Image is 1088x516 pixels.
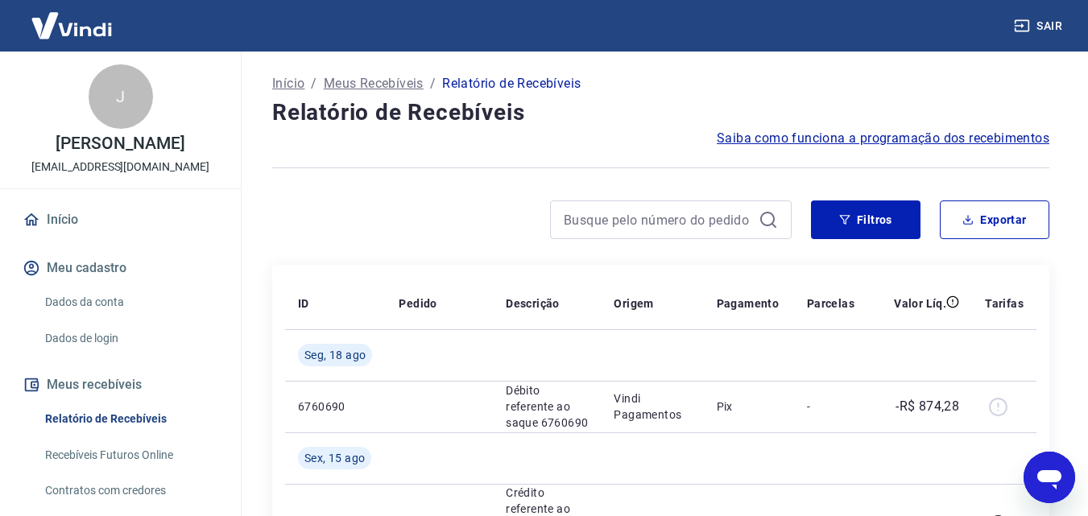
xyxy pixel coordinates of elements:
[717,129,1049,148] a: Saiba como funciona a programação dos recebimentos
[39,474,221,507] a: Contratos com credores
[399,295,436,312] p: Pedido
[39,322,221,355] a: Dados de login
[272,74,304,93] a: Início
[311,74,316,93] p: /
[324,74,424,93] a: Meus Recebíveis
[896,397,959,416] p: -R$ 874,28
[1011,11,1069,41] button: Sair
[985,295,1024,312] p: Tarifas
[614,295,653,312] p: Origem
[506,295,560,312] p: Descrição
[807,398,854,415] p: -
[304,450,365,466] span: Sex, 15 ago
[19,1,124,50] img: Vindi
[717,295,780,312] p: Pagamento
[31,159,209,175] p: [EMAIL_ADDRESS][DOMAIN_NAME]
[442,74,581,93] p: Relatório de Recebíveis
[811,200,920,239] button: Filtros
[19,202,221,237] a: Início
[940,200,1049,239] button: Exportar
[39,402,221,436] a: Relatório de Recebíveis
[56,135,184,152] p: [PERSON_NAME]
[19,250,221,286] button: Meu cadastro
[506,382,588,431] p: Débito referente ao saque 6760690
[298,398,373,415] p: 6760690
[717,398,781,415] p: Pix
[298,295,309,312] p: ID
[894,295,946,312] p: Valor Líq.
[430,74,436,93] p: /
[807,295,854,312] p: Parcelas
[19,367,221,402] button: Meus recebíveis
[39,286,221,319] a: Dados da conta
[1024,452,1075,503] iframe: Botão para abrir a janela de mensagens
[89,64,153,129] div: J
[564,208,752,232] input: Busque pelo número do pedido
[304,347,366,363] span: Seg, 18 ago
[272,97,1049,129] h4: Relatório de Recebíveis
[614,390,690,423] p: Vindi Pagamentos
[39,439,221,472] a: Recebíveis Futuros Online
